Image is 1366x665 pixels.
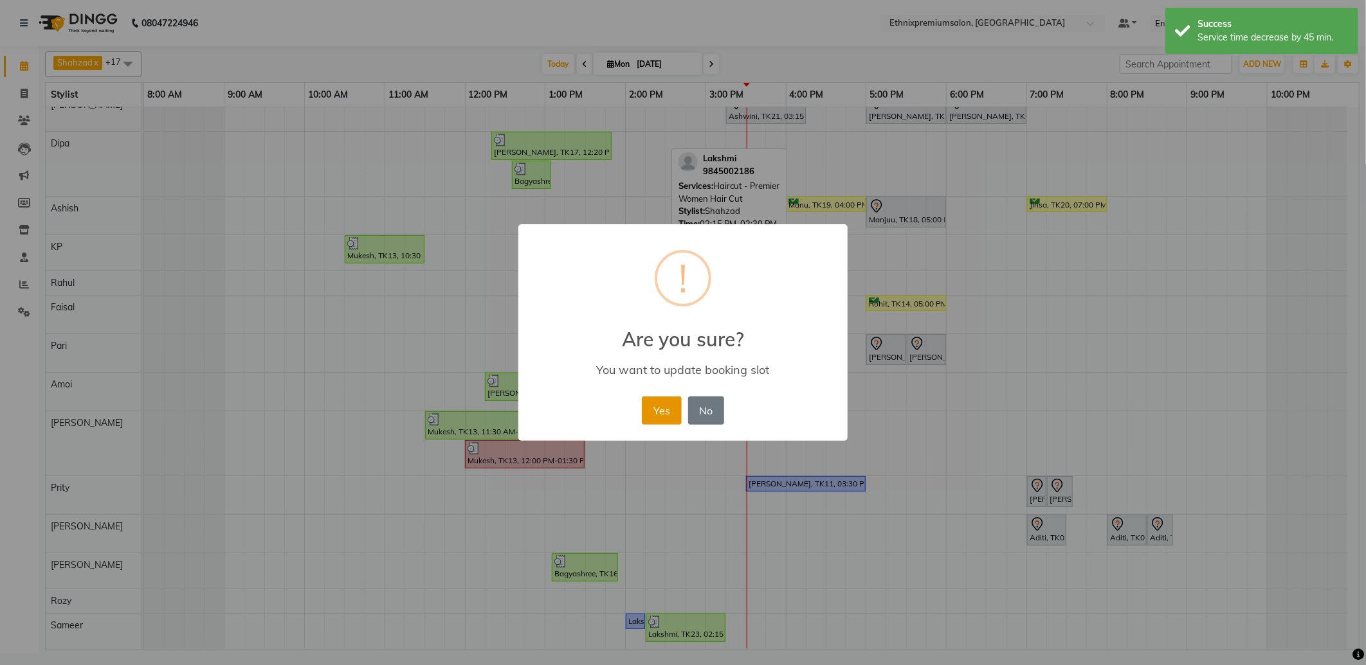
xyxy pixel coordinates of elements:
[678,253,688,304] div: !
[537,362,829,377] div: You want to update booking slot
[518,312,848,351] h2: Are you sure?
[688,396,724,425] button: No
[642,396,681,425] button: Yes
[1198,17,1349,31] div: Success
[1198,31,1349,44] div: Service time decrease by 45 min.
